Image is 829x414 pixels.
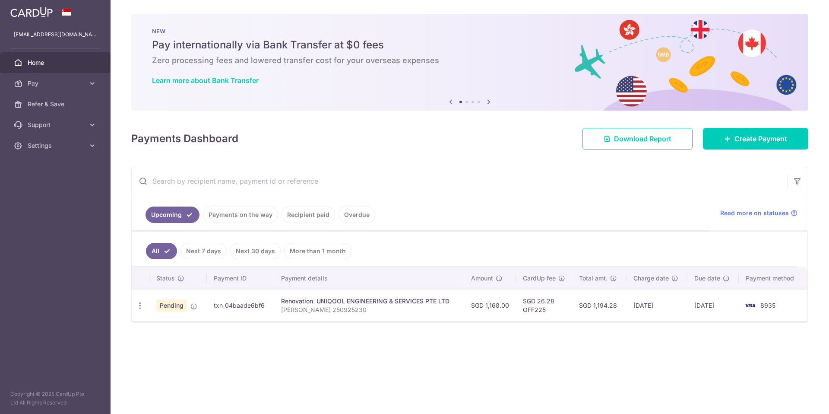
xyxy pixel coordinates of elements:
a: Create Payment [703,128,808,150]
span: Settings [28,141,85,150]
td: txn_04baade6bf6 [207,290,275,321]
span: Home [28,58,85,67]
span: Pending [156,299,187,312]
span: 8935 [760,302,775,309]
img: CardUp [10,7,53,17]
h6: Zero processing fees and lowered transfer cost for your overseas expenses [152,55,788,66]
th: Payment method [739,267,807,290]
a: Upcoming [146,207,199,223]
p: [EMAIL_ADDRESS][DOMAIN_NAME] [14,30,97,39]
span: Charge date [633,274,669,283]
p: [PERSON_NAME] 250925230 [281,306,457,314]
h5: Pay internationally via Bank Transfer at $0 fees [152,38,788,52]
span: Amount [471,274,493,283]
a: Overdue [339,207,375,223]
span: Create Payment [734,134,787,144]
p: NEW [152,28,788,35]
a: Recipient paid [282,207,335,223]
a: Download Report [582,128,693,150]
span: Refer & Save [28,100,85,108]
span: Pay [28,79,85,88]
span: Due date [694,274,720,283]
span: Status [156,274,175,283]
img: Bank Card [741,300,759,311]
a: Next 30 days [230,243,281,259]
a: All [146,243,177,259]
td: SGD 1,194.28 [572,290,626,321]
a: Payments on the way [203,207,278,223]
span: CardUp fee [523,274,556,283]
span: Read more on statuses [720,209,789,217]
th: Payment ID [207,267,275,290]
h4: Payments Dashboard [131,131,238,146]
span: Total amt. [579,274,608,283]
span: Download Report [614,134,671,144]
td: SGD 1,168.00 [464,290,516,321]
input: Search by recipient name, payment id or reference [132,167,787,195]
a: Next 7 days [180,243,227,259]
div: Renovation. UNIQOOL ENGINEERING & SERVICES PTE LTD [281,297,457,306]
img: Bank transfer banner [131,14,808,111]
th: Payment details [274,267,464,290]
td: SGD 26.28 OFF225 [516,290,572,321]
a: Read more on statuses [720,209,797,217]
td: [DATE] [626,290,688,321]
span: Support [28,121,85,129]
a: Learn more about Bank Transfer [152,76,259,85]
td: [DATE] [687,290,739,321]
a: More than 1 month [284,243,351,259]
